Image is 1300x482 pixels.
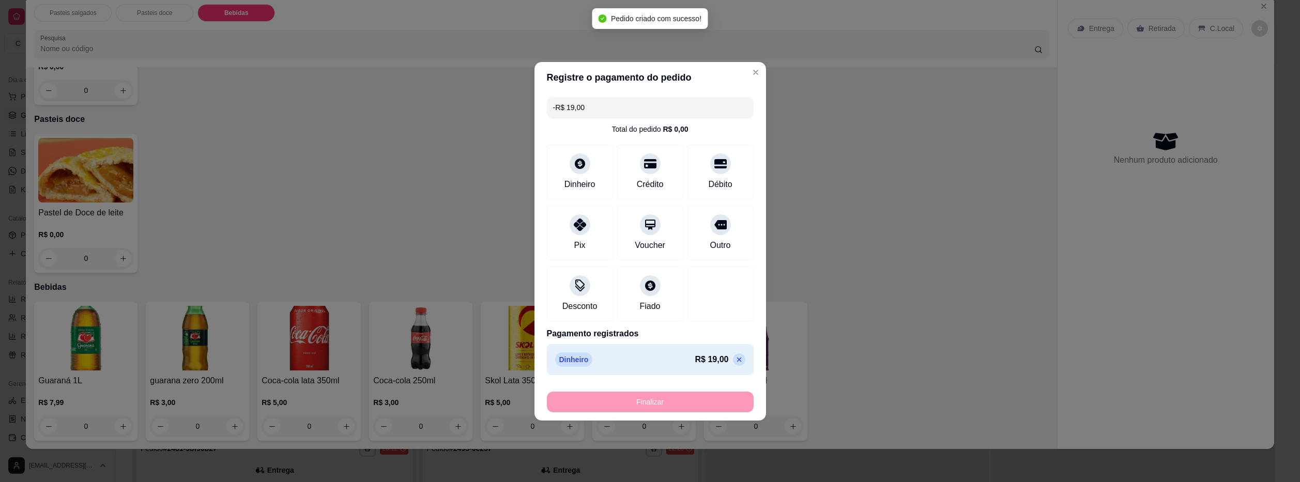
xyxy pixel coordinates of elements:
p: Dinheiro [555,352,593,367]
div: Dinheiro [564,178,595,191]
div: Total do pedido [611,124,688,134]
span: check-circle [599,14,607,23]
span: Pedido criado com sucesso! [611,14,701,23]
div: Crédito [637,178,664,191]
div: Voucher [635,239,665,252]
header: Registre o pagamento do pedido [534,62,766,93]
div: Fiado [639,300,660,313]
p: R$ 19,00 [695,353,729,366]
div: R$ 0,00 [663,124,688,134]
p: Pagamento registrados [547,328,754,340]
button: Close [747,64,764,81]
div: Débito [708,178,732,191]
input: Ex.: hambúrguer de cordeiro [553,97,747,118]
div: Pix [574,239,585,252]
div: Outro [710,239,730,252]
div: Desconto [562,300,598,313]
